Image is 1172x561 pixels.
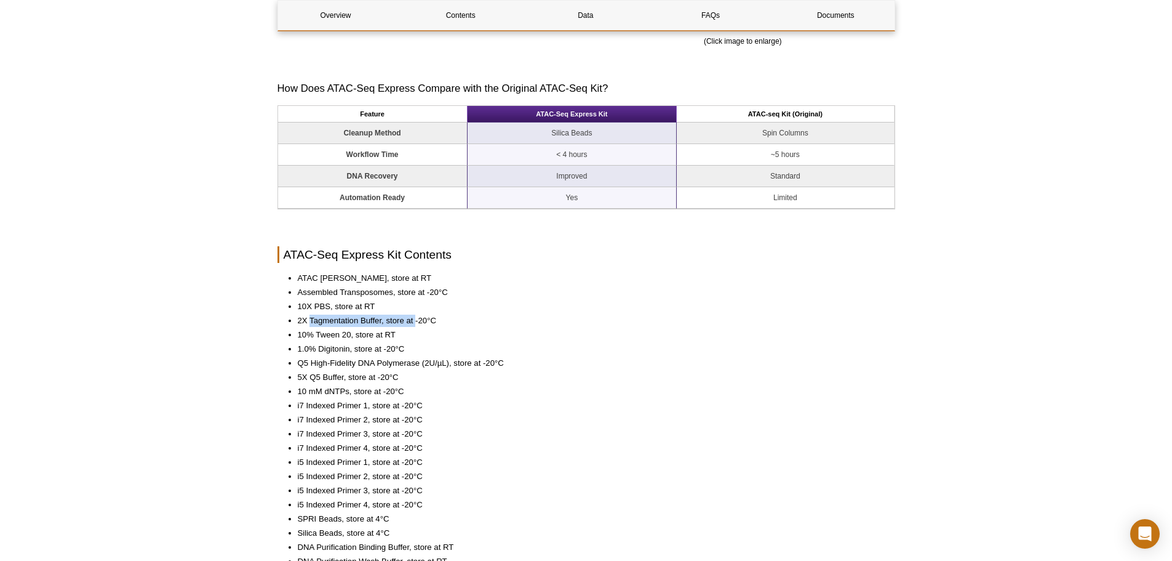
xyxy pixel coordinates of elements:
[677,106,894,123] th: ATAC-seq Kit (Original)
[298,357,883,369] li: Q5 High-Fidelity DNA Polymerase (2U/µL), store at -20°C
[298,329,883,341] li: 10% Tween 20, store at RT
[298,513,883,525] li: SPRI Beads, store at 4°C
[468,187,677,209] td: Yes
[677,166,894,187] td: Standard
[403,1,519,30] a: Contents
[468,123,677,144] td: Silica Beads
[298,301,883,313] li: 10X PBS, store at RT
[468,166,677,187] td: Improved
[298,286,883,299] li: Assembled Transposomes, store at -20°C
[298,527,883,539] li: Silica Beads, store at 4°C
[298,371,883,384] li: 5X Q5 Buffer, store at -20°C
[298,315,883,327] li: 2X Tagmentation Buffer, store at -20°C
[298,385,883,398] li: 10 mM dNTPs, store at -20°C
[277,246,895,263] h2: ATAC-Seq Express Kit Contents
[340,193,405,202] strong: Automation Ready
[677,187,894,209] td: Limited
[677,123,894,144] td: Spin Columns
[343,129,401,137] strong: Cleanup Method
[277,81,895,96] h3: How Does ATAC-Seq Express Compare with the Original ATAC-Seq Kit?
[677,144,894,166] td: ~5 hours
[346,150,399,159] strong: Workflow Time
[347,172,398,180] strong: DNA Recovery
[298,442,883,454] li: i7 Indexed Primer 4, store at -20°C
[528,1,644,30] a: Data
[278,106,468,123] th: Feature
[468,144,677,166] td: < 4 hours
[468,106,677,123] th: ATAC-Seq Express Kit
[298,499,883,511] li: i5 Indexed Primer 4, store at -20°C
[298,428,883,440] li: i7 Indexed Primer 3, store at -20°C
[298,414,883,426] li: i7 Indexed Primer 2, store at -20°C
[298,272,883,285] li: ATAC [PERSON_NAME], store at RT
[298,343,883,355] li: 1.0% Digitonin, store at -20°C
[1130,519,1160,549] div: Open Intercom Messenger
[298,470,883,483] li: i5 Indexed Primer 2, store at -20°C
[278,1,394,30] a: Overview
[653,1,768,30] a: FAQs
[298,485,883,497] li: i5 Indexed Primer 3, store at -20°C
[298,541,883,554] li: DNA Purification Binding Buffer, store at RT
[298,400,883,412] li: i7 Indexed Primer 1, store at -20°C
[298,456,883,469] li: i5 Indexed Primer 1, store at -20°C
[778,1,893,30] a: Documents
